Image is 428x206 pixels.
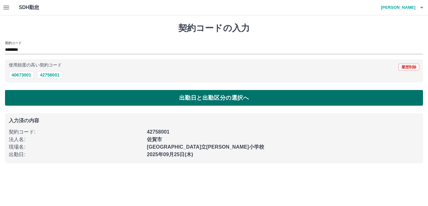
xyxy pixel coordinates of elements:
p: 法人名 : [9,136,143,143]
p: 契約コード : [9,128,143,136]
b: 佐賀市 [147,137,162,142]
h1: 契約コードの入力 [5,23,423,34]
button: 履歴削除 [399,64,419,71]
p: 入力済の内容 [9,118,419,123]
p: 出勤日 : [9,151,143,158]
b: [GEOGRAPHIC_DATA]立[PERSON_NAME]小学校 [147,144,264,150]
button: 出勤日と出勤区分の選択へ [5,90,423,106]
p: 現場名 : [9,143,143,151]
p: 使用頻度の高い契約コード [9,63,62,67]
b: 42758001 [147,129,170,135]
button: 42758001 [37,71,62,79]
b: 2025年09月25日(木) [147,152,193,157]
h2: 契約コード [5,40,22,45]
button: 40673001 [9,71,34,79]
